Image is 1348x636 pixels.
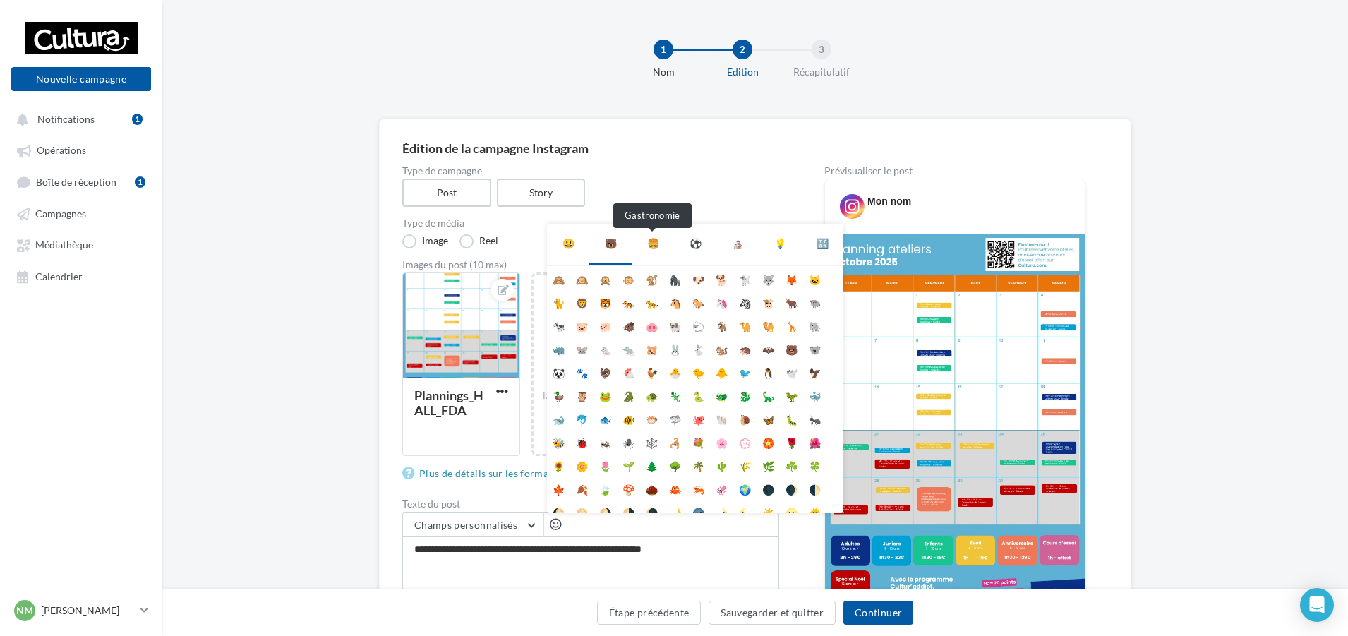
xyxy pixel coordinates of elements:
[640,266,663,289] li: 🐒
[617,266,640,289] li: 🐵
[690,235,702,252] div: ⚽
[414,388,483,418] div: Plannings_HALL_FDA
[41,604,135,618] p: [PERSON_NAME]
[497,179,586,207] label: Story
[780,313,803,336] li: 🦒
[617,476,640,499] li: 🍄
[594,289,617,313] li: 🐯
[402,142,1108,155] div: Édition de la campagne Instagram
[35,239,93,251] span: Médiathèque
[402,465,605,482] a: Plus de détails sur les formats acceptés
[594,336,617,359] li: 🐁
[803,429,826,452] li: 🌺
[402,234,448,248] label: Image
[710,476,733,499] li: 🦑
[776,65,867,79] div: Récapitulatif
[547,313,570,336] li: 🐄
[640,313,663,336] li: 🐽
[547,406,570,429] li: 🐋
[757,313,780,336] li: 🐫
[597,601,702,625] button: Étape précédente
[570,313,594,336] li: 🐷
[570,452,594,476] li: 🌼
[687,336,710,359] li: 🐇
[687,266,710,289] li: 🐶
[732,235,744,252] div: ⛪
[663,266,687,289] li: 🦍
[547,452,570,476] li: 🌻
[547,383,570,406] li: 🦆
[803,336,826,359] li: 🐨
[640,383,663,406] li: 🐢
[8,169,154,195] a: Boîte de réception1
[733,476,757,499] li: 🌍
[710,383,733,406] li: 🐲
[663,289,687,313] li: 🐴
[402,166,779,176] label: Type de campagne
[640,476,663,499] li: 🌰
[594,359,617,383] li: 🦃
[11,597,151,624] a: Nm [PERSON_NAME]
[594,499,617,522] li: 🌖
[687,313,710,336] li: 🐑
[687,406,710,429] li: 🐙
[733,406,757,429] li: 🐌
[640,289,663,313] li: 🐆
[617,499,640,522] li: 🌗
[687,383,710,406] li: 🐍
[757,266,780,289] li: 🐺
[16,604,33,618] span: Nm
[403,513,543,537] button: Champs personnalisés
[733,499,757,522] li: 🌜
[8,263,154,289] a: Calendrier
[733,359,757,383] li: 🐦
[812,40,831,59] div: 3
[710,313,733,336] li: 🐐
[570,383,594,406] li: 🦉
[663,359,687,383] li: 🐣
[663,406,687,429] li: 🦈
[562,235,574,252] div: 😃
[640,359,663,383] li: 🐓
[605,235,617,252] div: 🐻
[780,476,803,499] li: 🌒
[135,176,145,188] div: 1
[640,452,663,476] li: 🌲
[710,406,733,429] li: 🐚
[594,452,617,476] li: 🌷
[663,499,687,522] li: 🌙
[35,208,86,220] span: Campagnes
[547,499,570,522] li: 🌔
[594,429,617,452] li: 🦗
[710,429,733,452] li: 🌸
[757,383,780,406] li: 🦕
[867,194,911,208] div: Mon nom
[459,234,498,248] label: Reel
[547,266,570,289] li: 🙈
[594,406,617,429] li: 🐟
[654,40,673,59] div: 1
[757,406,780,429] li: 🦋
[640,429,663,452] li: 🕸️
[547,336,570,359] li: 🦏
[803,289,826,313] li: 🐃
[757,499,780,522] li: ☀️
[594,476,617,499] li: 🍃
[547,289,570,313] li: 🐈
[780,383,803,406] li: 🦖
[402,499,779,509] label: Texte du post
[687,499,710,522] li: 🌚
[594,266,617,289] li: 🙊
[570,359,594,383] li: 🐾
[780,266,803,289] li: 🦊
[710,289,733,313] li: 🦄
[733,383,757,406] li: 🐉
[8,200,154,226] a: Campagnes
[774,235,786,252] div: 💡
[547,359,570,383] li: 🐼
[570,499,594,522] li: 🌕
[709,601,836,625] button: Sauvegarder et quitter
[780,406,803,429] li: 🐛
[710,452,733,476] li: 🌵
[8,137,154,162] a: Opérations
